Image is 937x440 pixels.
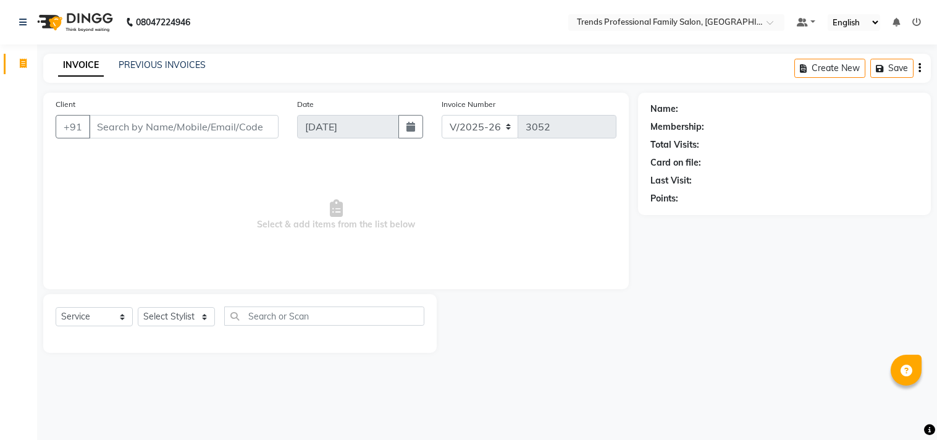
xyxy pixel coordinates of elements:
div: Last Visit: [650,174,692,187]
label: Invoice Number [442,99,495,110]
div: Name: [650,103,678,116]
label: Date [297,99,314,110]
div: Total Visits: [650,138,699,151]
span: Select & add items from the list below [56,153,616,277]
label: Client [56,99,75,110]
a: INVOICE [58,54,104,77]
div: Card on file: [650,156,701,169]
button: Create New [794,59,865,78]
input: Search by Name/Mobile/Email/Code [89,115,279,138]
b: 08047224946 [136,5,190,40]
img: logo [32,5,116,40]
div: Points: [650,192,678,205]
button: Save [870,59,914,78]
a: PREVIOUS INVOICES [119,59,206,70]
button: +91 [56,115,90,138]
input: Search or Scan [224,307,424,326]
iframe: chat widget [885,391,925,428]
div: Membership: [650,121,704,133]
